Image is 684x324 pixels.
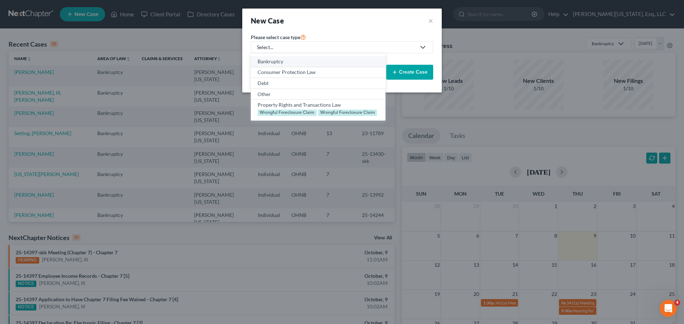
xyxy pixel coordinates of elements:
[251,78,385,89] a: Debt
[258,91,378,98] div: Other
[251,100,385,118] a: Property Rights and Transactions Law Wrongful Foreclosure ClaimWrongful Foreclosure Claim
[257,44,416,51] div: Select...
[251,16,284,25] strong: New Case
[251,34,300,40] span: Please select case type
[258,110,317,116] div: Wrongful Foreclosure Claim
[674,300,680,306] span: 4
[251,89,385,100] a: Other
[660,300,677,317] iframe: Intercom live chat
[258,80,378,87] div: Debt
[428,16,433,26] button: ×
[318,110,377,116] div: Wrongful Foreclosure Claim
[251,56,385,67] a: Bankruptcy
[258,69,378,76] div: Consumer Protection Law
[251,67,385,78] a: Consumer Protection Law
[258,101,378,108] div: Property Rights and Transactions Law
[386,65,433,80] button: Create Case
[258,58,378,65] div: Bankruptcy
